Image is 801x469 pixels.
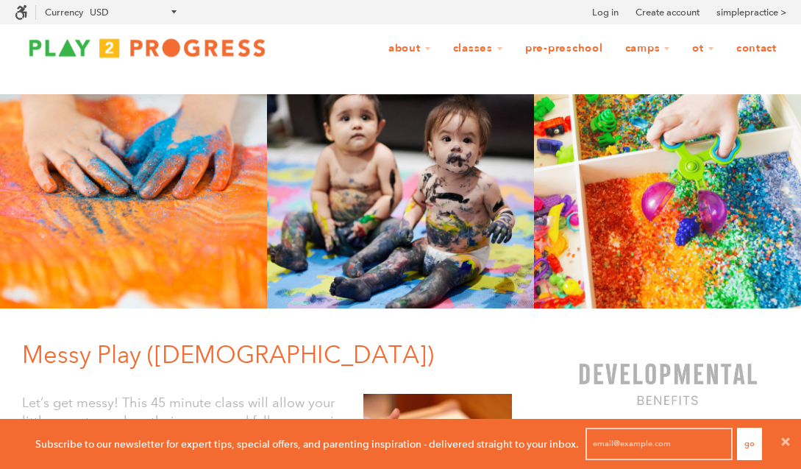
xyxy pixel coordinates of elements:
[716,5,786,20] a: simplepractice >
[592,5,619,20] a: Log in
[585,428,733,460] input: email@example.com
[516,35,613,63] a: Pre-Preschool
[15,33,280,63] img: Play2Progress logo
[22,338,523,372] h1: Messy Play ([DEMOGRAPHIC_DATA])
[35,436,579,452] p: Subscribe to our newsletter for expert tips, special offers, and parenting inspiration - delivere...
[379,35,441,63] a: About
[444,35,513,63] a: Classes
[683,35,724,63] a: OT
[45,7,83,18] label: Currency
[727,35,786,63] a: Contact
[737,428,762,460] button: Go
[636,5,699,20] a: Create account
[616,35,680,63] a: Camps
